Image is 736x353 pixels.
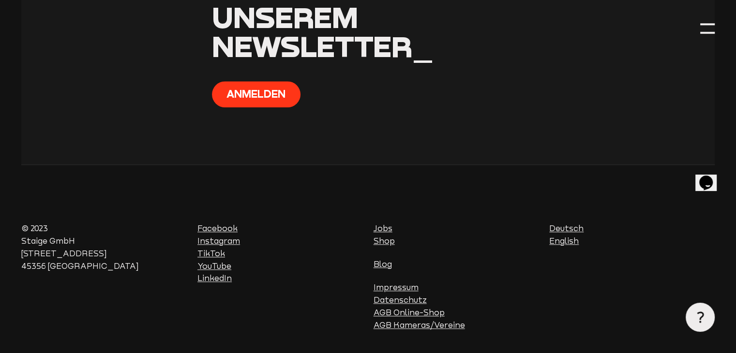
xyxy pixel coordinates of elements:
[197,224,238,233] a: Facebook
[21,222,186,273] p: © 2023 Staige GmbH [STREET_ADDRESS] 45356 [GEOGRAPHIC_DATA]
[374,283,419,292] a: Impressum
[374,321,465,330] a: AGB Kameras/Vereine
[197,249,225,258] a: TikTok
[197,274,232,283] a: LinkedIn
[374,236,395,246] a: Shop
[374,308,445,317] a: AGB Online-Shop
[549,224,584,233] a: Deutsch
[549,236,579,246] a: English
[374,224,392,233] a: Jobs
[212,28,434,63] span: Newsletter_
[212,81,300,107] button: Anmelden
[374,260,392,269] a: Blog
[374,295,427,305] a: Datenschutz
[197,236,240,246] a: Instagram
[695,162,726,191] iframe: chat widget
[197,262,231,271] a: YouTube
